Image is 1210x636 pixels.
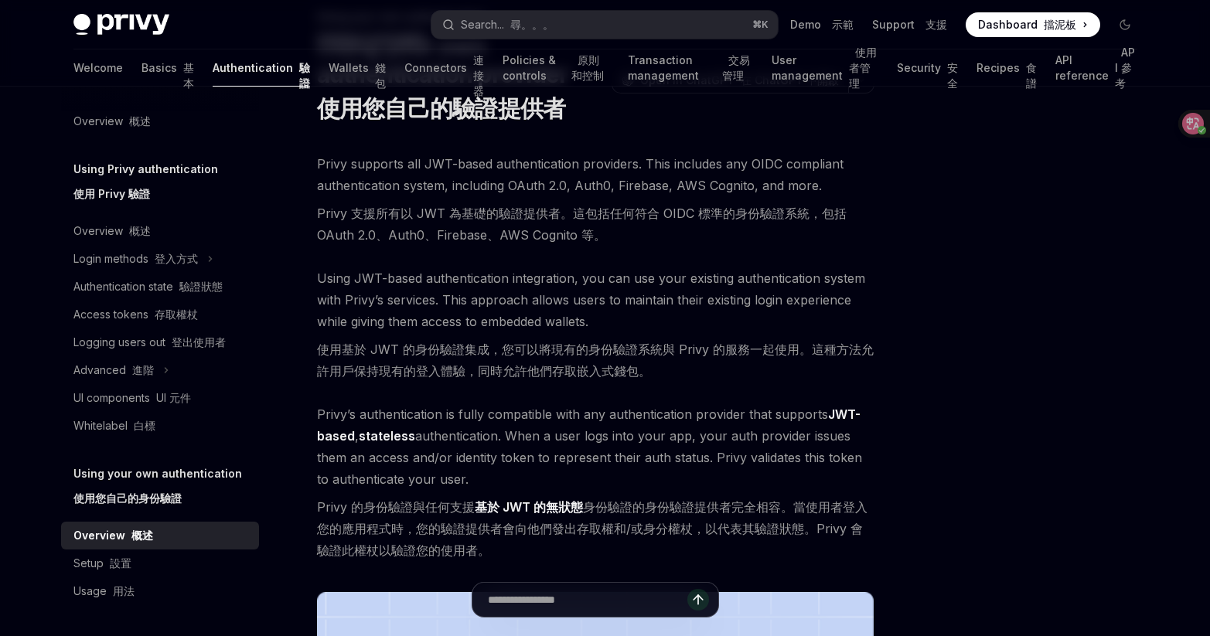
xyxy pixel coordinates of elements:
font: 白標 [134,419,155,432]
font: 登出使用者 [172,335,226,349]
font: 設置 [110,556,131,570]
div: Overview [73,222,151,240]
a: Overview 概述 [61,217,259,245]
a: Basics 基本 [141,49,194,87]
font: 支援 [925,18,947,31]
font: 登入方式 [155,252,198,265]
font: 進階 [132,363,154,376]
button: Advanced 進階 [61,356,259,384]
a: Authentication state 驗證狀態 [61,273,259,301]
button: Login methods 登入方式 [61,245,259,273]
h5: Using your own authentication [73,464,242,514]
font: Privy 的身份驗證與任何支援 身份驗證的身份驗證提供者完全相容。當使用者登入您的應用程式時，您的驗證提供者會向他們發出存取權和/或身分權杖，以代表其驗證狀態。Privy 會驗證此權杖以驗證您... [317,499,867,558]
font: 概述 [129,224,151,237]
div: Overview [73,526,153,545]
a: Connectors 連接器 [404,49,484,87]
div: UI components [73,389,191,407]
a: Wallets 錢包 [329,49,386,87]
a: Demo 示範 [790,17,854,32]
a: Authentication 驗證 [213,49,310,87]
a: Overview 概述 [61,107,259,135]
div: Search... [461,15,554,34]
a: stateless [359,428,415,444]
div: Setup [73,554,131,573]
a: Recipes 食譜 [977,49,1037,87]
span: Privy supports all JWT-based authentication providers. This includes any OIDC compliant authentic... [317,153,874,252]
font: 安全 [947,61,958,90]
font: 使用 Privy 驗證 [73,187,150,200]
span: Dashboard [978,17,1076,32]
a: UI components UI 元件 [61,384,259,412]
span: ⌘ K [752,19,769,31]
a: Logging users out 登出使用者 [61,328,259,356]
font: UI 元件 [156,391,191,404]
div: Advanced [73,361,154,379]
font: 錢包 [375,61,386,90]
input: Ask a question... [488,583,687,617]
a: User management 使用者管理 [772,49,878,87]
font: API 參考 [1115,46,1135,90]
a: Whitelabel 白標 [61,412,259,440]
div: Access tokens [73,305,198,324]
a: Transaction management 交易管理 [628,49,753,87]
font: 原則和控制 [571,53,604,82]
button: Toggle dark mode [1113,12,1137,37]
font: 概述 [129,114,151,128]
span: Privy’s authentication is fully compatible with any authentication provider that supports , authe... [317,403,874,567]
img: dark logo [73,14,169,36]
div: Usage [73,582,135,600]
font: Privy 支援所有以 JWT 為基礎的驗證提供者。這包括任何符合 OIDC 標準的身份驗證系統，包括 OAuth 2.0、Auth0、Firebase、AWS Cognito 等。 [317,206,847,243]
a: Security 安全 [897,49,958,87]
div: Authentication state [73,277,223,296]
button: Send message [687,589,709,610]
button: Search... 尋。。。⌘K [431,11,778,39]
a: Overview 概述 [61,522,259,549]
div: Overview [73,112,151,131]
a: Policies & controls 原則和控制 [503,49,610,87]
div: Whitelabel [73,417,155,435]
font: 擋泥板 [1044,18,1076,31]
font: 示範 [832,18,854,31]
a: API reference API 參考 [1055,49,1137,87]
span: Using JWT-based authentication integration, you can use your existing authentication system with ... [317,267,874,388]
font: 基本 [183,61,194,90]
div: Login methods [73,250,198,268]
font: 交易管理 [722,53,750,82]
font: 食譜 [1026,61,1037,90]
font: 連接器 [473,53,484,97]
a: Welcome [73,49,123,87]
a: 無狀態 [546,499,583,515]
div: Logging users out [73,333,226,352]
font: 使用您自己的驗證提供者 [317,94,566,122]
a: Dashboard 擋泥板 [966,12,1100,37]
a: Usage 用法 [61,577,259,605]
font: 存取權杖 [155,308,198,321]
font: 驗證狀態 [179,280,223,293]
font: 使用基於 JWT 的身份驗證集成，您可以將現有的身份驗證系統與 Privy 的服務一起使用。這種方法允許用戶保持現有的登入體驗，同時允許他們存取嵌入式錢包。 [317,342,874,379]
a: Setup 設置 [61,549,259,577]
a: 基於 JWT 的 [475,499,546,515]
font: 使用您自己的身份驗證 [73,491,182,505]
font: 用法 [113,584,135,597]
a: Access tokens 存取權杖 [61,301,259,328]
a: Support 支援 [872,17,947,32]
h5: Using Privy authentication [73,160,218,209]
font: 概述 [131,529,153,542]
font: 驗證 [299,61,310,90]
font: 使用者管理 [849,46,877,90]
font: 尋。。。 [510,18,554,31]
